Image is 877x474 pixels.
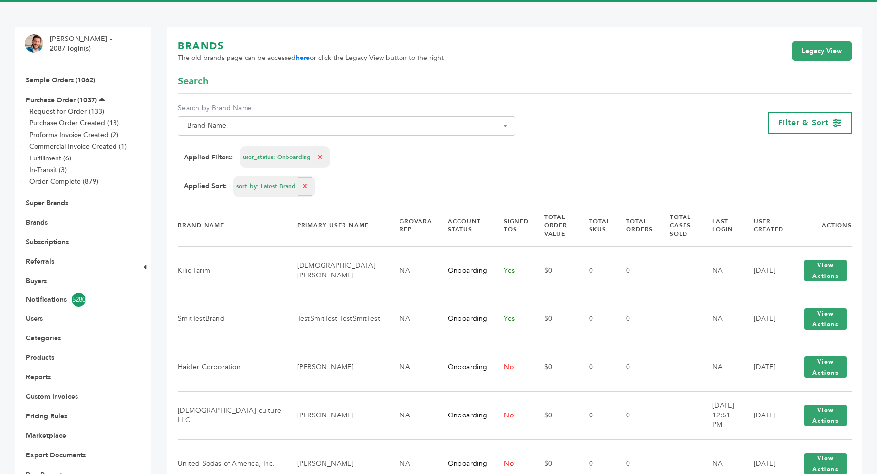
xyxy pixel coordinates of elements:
[742,391,787,439] td: [DATE]
[178,116,515,136] span: Brand Name
[29,165,67,175] a: In-Transit (3)
[178,246,285,295] td: Kılıç Tarım
[178,295,285,343] td: SmitTestBrand
[436,391,492,439] td: Onboarding
[26,412,67,421] a: Pricing Rules
[184,153,233,162] strong: Applied Filters:
[26,451,86,460] a: Export Documents
[532,205,577,246] th: Total Order Value
[387,205,435,246] th: Grovara Rep
[792,41,852,61] a: Legacy View
[26,276,47,286] a: Buyers
[178,53,444,63] span: The old brands page can be accessed or click the Legacy View button to the right
[577,246,614,295] td: 0
[29,107,104,116] a: Request for Order (133)
[29,118,119,128] a: Purchase Order Created (13)
[387,246,435,295] td: NA
[742,246,787,295] td: [DATE]
[243,153,311,161] span: user_status: Onboarding
[29,142,127,151] a: Commercial Invoice Created (1)
[742,205,787,246] th: User Created
[804,405,847,426] button: View Actions
[178,205,285,246] th: Brand Name
[787,205,852,246] th: Actions
[178,391,285,439] td: [DEMOGRAPHIC_DATA] culture LLC
[29,177,98,186] a: Order Complete (879)
[614,343,658,391] td: 0
[492,343,532,391] td: No
[804,260,847,281] button: View Actions
[387,295,435,343] td: NA
[804,356,847,378] button: View Actions
[387,391,435,439] td: NA
[436,343,492,391] td: Onboarding
[285,205,387,246] th: Primary User Name
[436,205,492,246] th: Account Status
[178,39,444,53] h1: BRANDS
[50,34,114,53] li: [PERSON_NAME] - 2087 login(s)
[183,119,510,133] span: Brand Name
[492,295,532,343] td: Yes
[387,343,435,391] td: NA
[29,154,71,163] a: Fulfillment (6)
[26,257,54,266] a: Referrals
[26,218,48,227] a: Brands
[26,237,69,247] a: Subscriptions
[577,205,614,246] th: Total SKUs
[26,334,61,343] a: Categories
[296,53,310,62] a: here
[26,392,78,401] a: Custom Invoices
[436,246,492,295] td: Onboarding
[778,118,829,128] span: Filter & Sort
[700,295,742,343] td: NA
[26,198,68,208] a: Super Brands
[285,295,387,343] td: TestSmitTest TestSmitTest
[184,181,227,191] strong: Applied Sort:
[178,75,208,88] span: Search
[492,246,532,295] td: Yes
[577,295,614,343] td: 0
[532,343,577,391] td: $0
[614,246,658,295] td: 0
[26,76,95,85] a: Sample Orders (1062)
[29,130,118,139] a: Proforma Invoice Created (2)
[658,205,700,246] th: Total Cases Sold
[742,343,787,391] td: [DATE]
[700,391,742,439] td: [DATE] 12:51 PM
[26,431,66,440] a: Marketplace
[492,205,532,246] th: Signed TOS
[492,391,532,439] td: No
[26,353,54,362] a: Products
[532,391,577,439] td: $0
[285,343,387,391] td: [PERSON_NAME]
[577,343,614,391] td: 0
[742,295,787,343] td: [DATE]
[178,103,515,113] label: Search by Brand Name
[178,343,285,391] td: Haider Corporation
[532,246,577,295] td: $0
[72,293,86,307] span: 5280
[436,295,492,343] td: Onboarding
[700,205,742,246] th: Last Login
[26,293,125,307] a: Notifications5280
[532,295,577,343] td: $0
[614,391,658,439] td: 0
[285,391,387,439] td: [PERSON_NAME]
[700,343,742,391] td: NA
[804,308,847,330] button: View Actions
[236,182,296,191] span: sort_by: Latest Brand
[614,295,658,343] td: 0
[577,391,614,439] td: 0
[26,96,97,105] a: Purchase Order (1037)
[285,246,387,295] td: [DEMOGRAPHIC_DATA][PERSON_NAME]
[26,314,43,323] a: Users
[700,246,742,295] td: NA
[614,205,658,246] th: Total Orders
[26,373,51,382] a: Reports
